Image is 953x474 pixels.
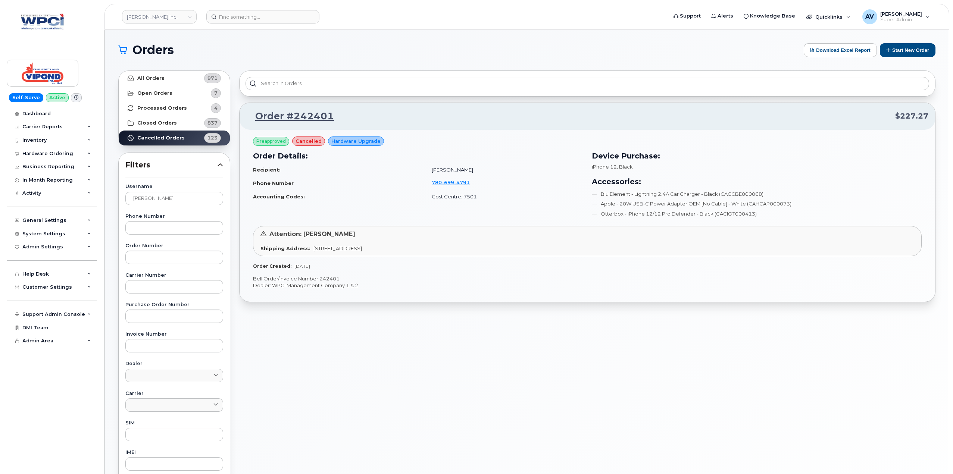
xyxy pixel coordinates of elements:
span: 7 [214,90,218,97]
label: Username [125,184,223,189]
td: [PERSON_NAME] [425,163,583,176]
label: Purchase Order Number [125,302,223,307]
span: Hardware Upgrade [331,138,381,145]
a: Order #242401 [246,110,334,123]
strong: Phone Number [253,180,294,186]
label: Order Number [125,244,223,248]
p: Dealer: WPCI Management Company 1 & 2 [253,282,922,289]
a: Processed Orders4 [119,101,230,116]
button: Start New Order [880,43,935,57]
a: 7806994791 [432,179,479,185]
a: Open Orders7 [119,86,230,101]
strong: Closed Orders [137,120,177,126]
a: Cancelled Orders123 [119,131,230,145]
strong: Shipping Address: [260,245,310,251]
button: Download Excel Report [804,43,877,57]
label: Carrier [125,391,223,396]
label: Dealer [125,361,223,366]
span: Preapproved [256,138,286,145]
li: Otterbox - iPhone 12/12 Pro Defender - Black (CACIOT000413) [592,210,922,217]
li: Blu Element - Lightning 2.4A Car Charger - Black (CACCBE000068) [592,191,922,198]
label: Phone Number [125,214,223,219]
input: Search in orders [246,77,929,90]
strong: Order Created: [253,263,291,269]
h3: Device Purchase: [592,150,922,161]
p: Bell Order/Invoice Number 242401 [253,275,922,282]
span: Filters [125,160,217,170]
label: IMEI [125,450,223,455]
span: $227.27 [895,111,928,122]
label: SIM [125,421,223,426]
h3: Accessories: [592,176,922,187]
span: 4791 [454,179,470,185]
td: Cost Centre: 7501 [425,190,583,203]
span: cancelled [296,138,322,145]
strong: Accounting Codes: [253,194,305,200]
strong: Cancelled Orders [137,135,185,141]
li: Apple - 20W USB-C Power Adapter OEM [No Cable] - White (CAHCAP000073) [592,200,922,207]
span: 837 [207,119,218,126]
span: 4 [214,104,218,112]
span: , Black [617,164,633,170]
a: Closed Orders837 [119,116,230,131]
strong: Recipient: [253,167,281,173]
strong: Processed Orders [137,105,187,111]
strong: Open Orders [137,90,172,96]
span: 699 [442,179,454,185]
span: [STREET_ADDRESS] [313,245,362,251]
span: 123 [207,134,218,141]
label: Invoice Number [125,332,223,337]
span: 780 [432,179,470,185]
a: All Orders971 [119,71,230,86]
span: [DATE] [294,263,310,269]
h3: Order Details: [253,150,583,161]
span: Orders [132,44,174,56]
strong: All Orders [137,75,165,81]
span: 971 [207,75,218,82]
span: Attention: [PERSON_NAME] [269,230,355,238]
span: iPhone 12 [592,164,617,170]
label: Carrier Number [125,273,223,278]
